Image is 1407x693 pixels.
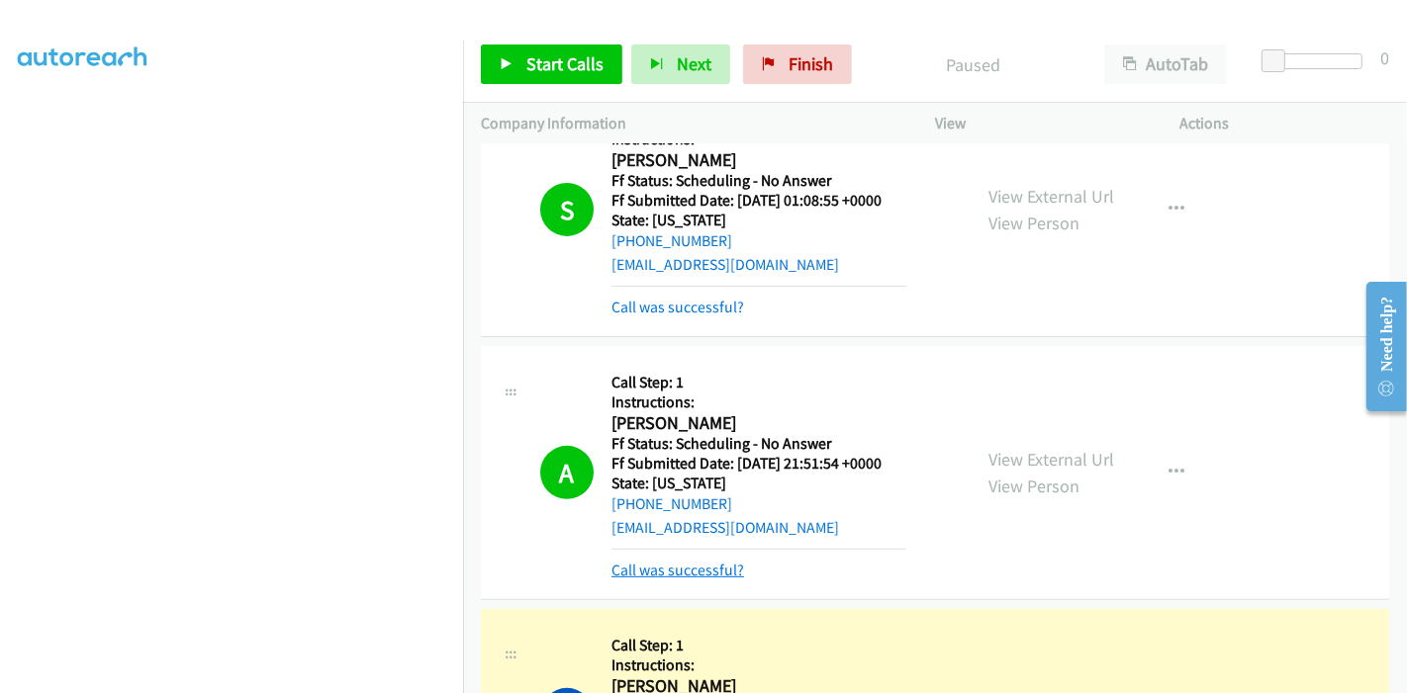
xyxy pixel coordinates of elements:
span: Next [677,52,711,75]
h5: Ff Status: Scheduling - No Answer [611,434,906,454]
span: Start Calls [526,52,604,75]
a: [PHONE_NUMBER] [611,231,732,250]
h2: [PERSON_NAME] [611,412,906,435]
div: 0 [1380,44,1389,71]
a: View Person [988,212,1079,234]
h5: Instructions: [611,655,906,675]
h5: Call Step: 1 [611,636,906,655]
h5: Instructions: [611,392,906,412]
p: View [935,112,1145,135]
h1: A [540,446,594,499]
h5: Ff Submitted Date: [DATE] 21:51:54 +0000 [611,454,906,474]
a: View External Url [988,185,1114,208]
h2: [PERSON_NAME] [611,149,906,172]
span: Finish [789,52,833,75]
h5: Call Step: 1 [611,373,906,392]
button: AutoTab [1104,44,1227,84]
button: Next [631,44,730,84]
h5: Ff Status: Scheduling - No Answer [611,171,906,191]
div: Delay between calls (in seconds) [1271,53,1362,69]
a: [PHONE_NUMBER] [611,494,732,513]
iframe: Resource Center [1351,268,1407,425]
a: Call was successful? [611,561,744,579]
p: Paused [879,51,1069,78]
a: [EMAIL_ADDRESS][DOMAIN_NAME] [611,255,839,274]
a: Call was successful? [611,298,744,316]
h5: Ff Submitted Date: [DATE] 01:08:55 +0000 [611,191,906,211]
a: Finish [743,44,852,84]
h5: State: [US_STATE] [611,474,906,493]
h1: S [540,183,594,236]
p: Actions [1180,112,1390,135]
a: Start Calls [481,44,622,84]
h5: State: [US_STATE] [611,211,906,230]
p: Company Information [481,112,899,135]
a: View Person [988,475,1079,497]
a: [EMAIL_ADDRESS][DOMAIN_NAME] [611,518,839,537]
a: View External Url [988,448,1114,471]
